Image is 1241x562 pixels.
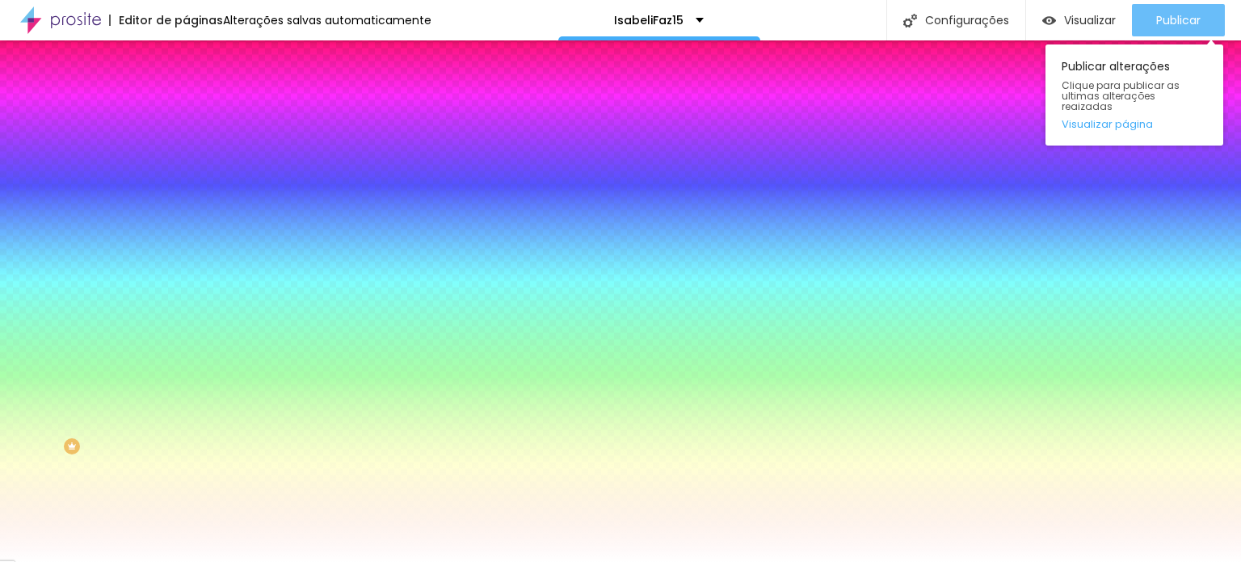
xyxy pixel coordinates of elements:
button: Visualizar [1026,4,1132,36]
div: Editor de páginas [109,15,223,26]
p: IsabeliFaz15 [614,15,684,26]
a: Visualizar página [1062,119,1207,129]
div: Alterações salvas automaticamente [223,15,431,26]
img: Icone [903,14,917,27]
img: view-1.svg [1042,14,1056,27]
span: Publicar [1156,14,1201,27]
span: Visualizar [1064,14,1116,27]
div: Publicar alterações [1045,44,1223,146]
button: Publicar [1132,4,1225,36]
span: Clique para publicar as ultimas alterações reaizadas [1062,80,1207,112]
